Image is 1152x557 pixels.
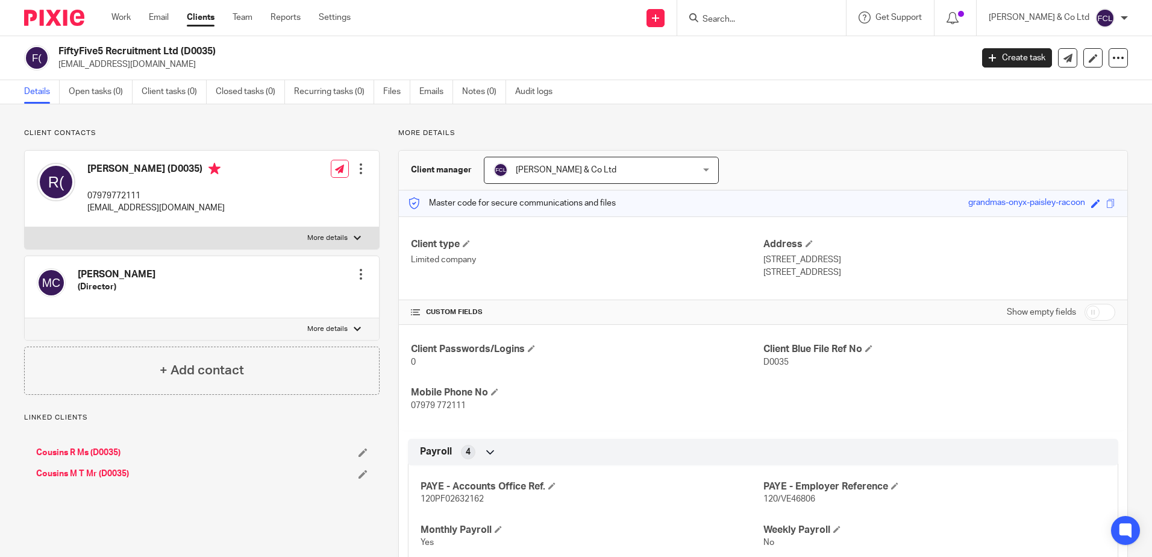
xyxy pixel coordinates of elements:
h4: Address [763,238,1115,251]
img: svg%3E [37,268,66,297]
img: svg%3E [24,45,49,71]
p: [EMAIL_ADDRESS][DOMAIN_NAME] [58,58,964,71]
a: Files [383,80,410,104]
span: 0 [411,358,416,367]
a: Clients [187,11,214,24]
h4: Client Blue File Ref No [763,343,1115,356]
span: 120PF02632162 [421,495,484,503]
a: Notes (0) [462,80,506,104]
img: svg%3E [1095,8,1115,28]
span: Yes [421,538,434,547]
span: 4 [466,446,471,458]
span: Get Support [875,13,922,22]
a: Client tasks (0) [142,80,207,104]
span: [PERSON_NAME] & Co Ltd [516,166,616,174]
p: [EMAIL_ADDRESS][DOMAIN_NAME] [87,202,225,214]
p: [STREET_ADDRESS] [763,254,1115,266]
a: Audit logs [515,80,562,104]
h4: PAYE - Accounts Office Ref. [421,480,763,493]
img: Pixie [24,10,84,26]
a: Settings [319,11,351,24]
span: No [763,538,774,547]
a: Work [111,11,131,24]
p: [PERSON_NAME] & Co Ltd [989,11,1089,24]
p: Linked clients [24,413,380,423]
a: Closed tasks (0) [216,80,285,104]
p: Client contacts [24,128,380,138]
i: Primary [208,163,221,175]
a: Email [149,11,169,24]
p: Master code for secure communications and files [408,197,616,209]
h4: [PERSON_NAME] [78,268,155,281]
span: Payroll [420,445,452,458]
h3: Client manager [411,164,472,176]
a: Details [24,80,60,104]
a: Team [233,11,252,24]
p: More details [307,324,348,334]
p: More details [307,233,348,243]
a: Open tasks (0) [69,80,133,104]
h4: CUSTOM FIELDS [411,307,763,317]
a: Recurring tasks (0) [294,80,374,104]
h4: + Add contact [160,361,244,380]
img: svg%3E [493,163,508,177]
h4: Weekly Payroll [763,524,1106,537]
p: Limited company [411,254,763,266]
h4: Mobile Phone No [411,386,763,399]
span: D0035 [763,358,789,367]
h4: PAYE - Employer Reference [763,480,1106,493]
span: 07979 772111 [411,401,466,410]
span: 120/VE46806 [763,495,815,503]
p: More details [398,128,1128,138]
h4: [PERSON_NAME] (D0035) [87,163,225,178]
a: Reports [271,11,301,24]
div: grandmas-onyx-paisley-racoon [968,197,1085,210]
h4: Client type [411,238,763,251]
a: Create task [982,48,1052,68]
p: 07979772111 [87,190,225,202]
a: Cousins M T Mr (D0035) [36,468,129,480]
h2: FiftyFive5 Recruitment Ltd (D0035) [58,45,783,58]
input: Search [701,14,810,25]
label: Show empty fields [1007,306,1076,318]
a: Emails [419,80,453,104]
img: svg%3E [37,163,75,201]
h4: Monthly Payroll [421,524,763,537]
h4: Client Passwords/Logins [411,343,763,356]
a: Cousins R Ms (D0035) [36,447,121,459]
p: [STREET_ADDRESS] [763,266,1115,278]
h5: (Director) [78,281,155,293]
